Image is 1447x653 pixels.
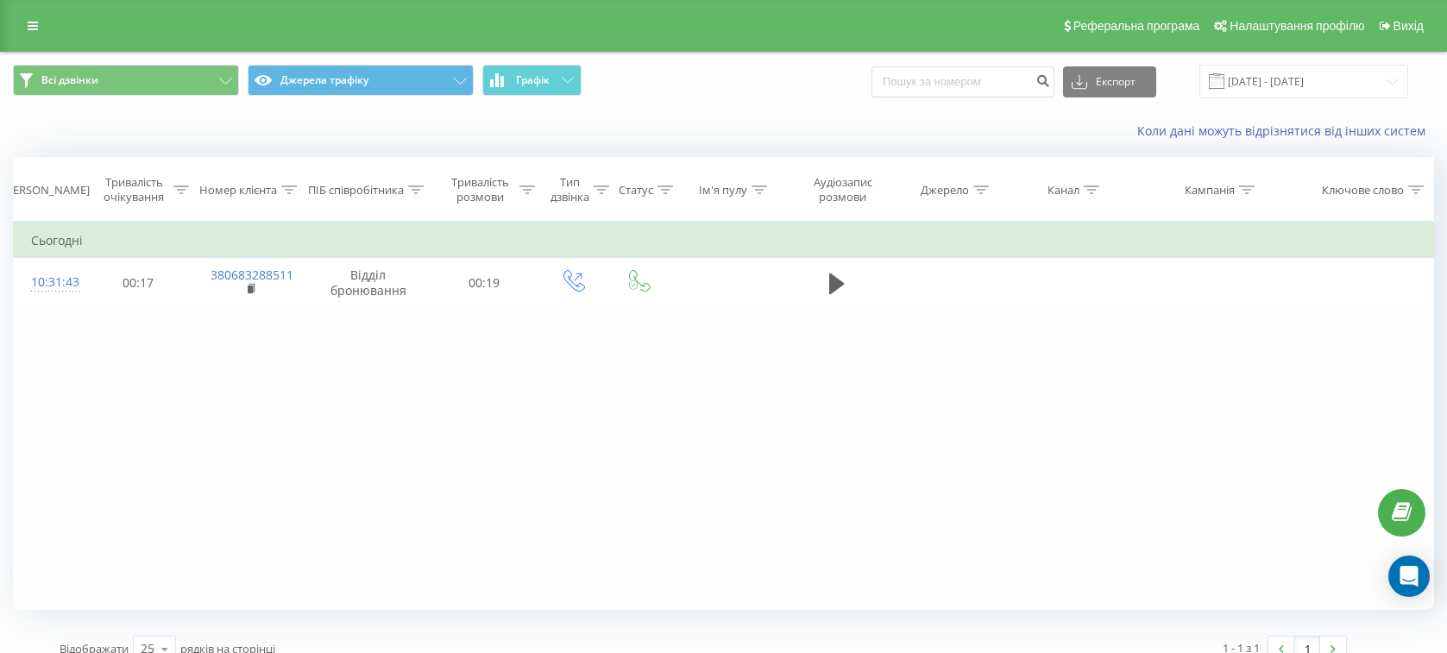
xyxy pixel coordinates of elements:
button: Експорт [1063,66,1156,97]
td: Відділ бронювання [307,258,430,308]
span: Всі дзвінки [41,73,98,87]
div: Тип дзвінка [550,175,589,204]
span: Реферальна програма [1073,19,1200,33]
div: Ім'я пулу [699,183,747,198]
div: Аудіозапис розмови [800,175,885,204]
td: 00:17 [84,258,193,308]
div: ПІБ співробітника [308,183,404,198]
button: Всі дзвінки [13,65,239,96]
input: Пошук за номером [871,66,1054,97]
div: Open Intercom Messenger [1388,556,1430,597]
a: Коли дані можуть відрізнятися вiд інших систем [1137,122,1434,139]
div: Канал [1048,183,1079,198]
span: Графік [516,74,550,86]
a: 380683288511 [211,267,293,283]
div: Тривалість розмови [445,175,515,204]
span: Налаштування профілю [1230,19,1364,33]
div: Ключове слово [1322,183,1404,198]
span: Вихід [1394,19,1424,33]
div: 10:31:43 [31,266,66,299]
div: [PERSON_NAME] [3,183,90,198]
td: 00:19 [430,258,539,308]
div: Кампанія [1185,183,1235,198]
button: Графік [482,65,582,96]
div: Джерело [921,183,969,198]
div: Статус [619,183,653,198]
td: Сьогодні [14,223,1434,258]
div: Номер клієнта [199,183,277,198]
button: Джерела трафіку [248,65,474,96]
div: Тривалість очікування [99,175,169,204]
